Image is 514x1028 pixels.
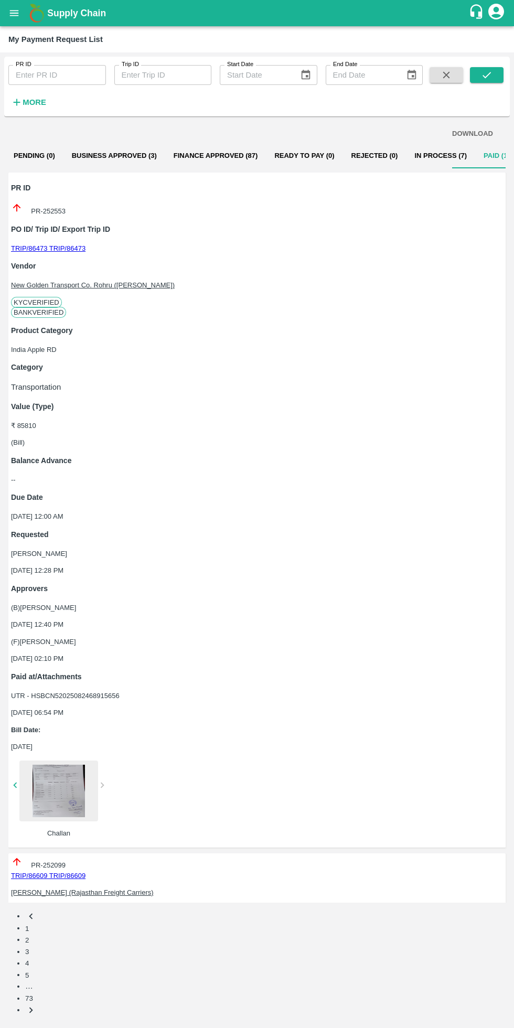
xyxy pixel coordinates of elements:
[11,872,85,880] a: TRIP/86609 TRIP/86609
[402,65,422,85] button: Choose date
[11,381,503,393] p: Transportation
[220,65,292,85] input: Start Date
[122,60,139,69] label: Trip ID
[114,65,212,85] input: Enter Trip ID
[343,143,406,168] button: Rejected (0)
[5,143,63,168] button: Pending (0)
[11,887,503,898] p: [PERSON_NAME] (Rajasthan Freight Carriers)
[11,511,503,522] p: [DATE] 12:00 AM
[8,65,106,85] input: Enter PR ID
[333,60,357,69] label: End Date
[11,691,503,701] p: UTR - HSBCN52025082468915656
[11,603,503,613] p: (B) [PERSON_NAME]
[487,2,506,24] div: account of current user
[11,742,503,752] p: [DATE]
[11,183,503,194] p: PR ID
[11,401,503,412] p: Value (Type)
[11,280,503,291] p: New Golden Transport Co. Rohru ([PERSON_NAME])
[406,143,475,168] button: In Process (7)
[47,8,106,18] b: Supply Chain
[11,475,503,485] div: --
[11,671,503,682] p: Paid at/Attachments
[11,856,503,871] div: PR-252099
[11,637,503,647] p: (F) [PERSON_NAME]
[25,925,29,933] button: page 1
[11,529,503,540] p: Requested
[266,143,342,168] button: Ready To Pay (0)
[468,4,487,23] div: customer-support
[227,60,253,69] label: Start Date
[47,6,468,20] a: Supply Chain
[11,325,503,336] p: Product Category
[11,655,63,662] span: [DATE] 02:10 PM
[11,362,503,373] p: Category
[11,437,503,448] p: ( Bill )
[25,971,29,979] button: Go to page 5
[16,60,31,69] label: PR ID
[11,421,503,431] p: ₹ 85810
[296,65,316,85] button: Choose date
[19,828,98,839] p: Challan
[4,910,510,1016] nav: pagination navigation
[448,125,497,143] button: DOWNLOAD
[11,345,503,355] p: India Apple RD
[11,583,503,594] p: Approvers
[11,455,503,466] p: Balance Advance
[11,261,503,272] p: Vendor
[165,143,266,168] button: Finance Approved (87)
[11,224,503,235] p: PO ID/ Trip ID/ Export Trip ID
[25,994,33,1002] button: Go to page 73
[11,725,503,735] p: Bill Date:
[326,65,398,85] input: End Date
[11,566,63,574] span: [DATE] 12:28 PM
[63,143,165,168] button: Business Approved (3)
[8,33,103,46] div: My Payment Request List
[11,307,66,318] span: Bank Verified
[11,620,63,628] span: [DATE] 12:40 PM
[11,492,503,503] p: Due Date
[11,691,503,839] div: [DATE] 06:54 PM
[11,202,503,217] div: PR-252553
[2,1,26,25] button: open drawer
[25,980,510,992] div: …
[25,936,29,944] button: Go to page 2
[25,1004,37,1016] button: Go to next page
[25,948,29,956] button: Go to page 3
[11,244,85,252] a: TRIP/86473 TRIP/86473
[26,3,47,24] img: logo
[23,98,46,106] strong: More
[11,297,62,308] span: KYC Verified
[8,93,49,111] button: More
[25,959,29,967] button: Go to page 4
[11,549,503,559] p: [PERSON_NAME]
